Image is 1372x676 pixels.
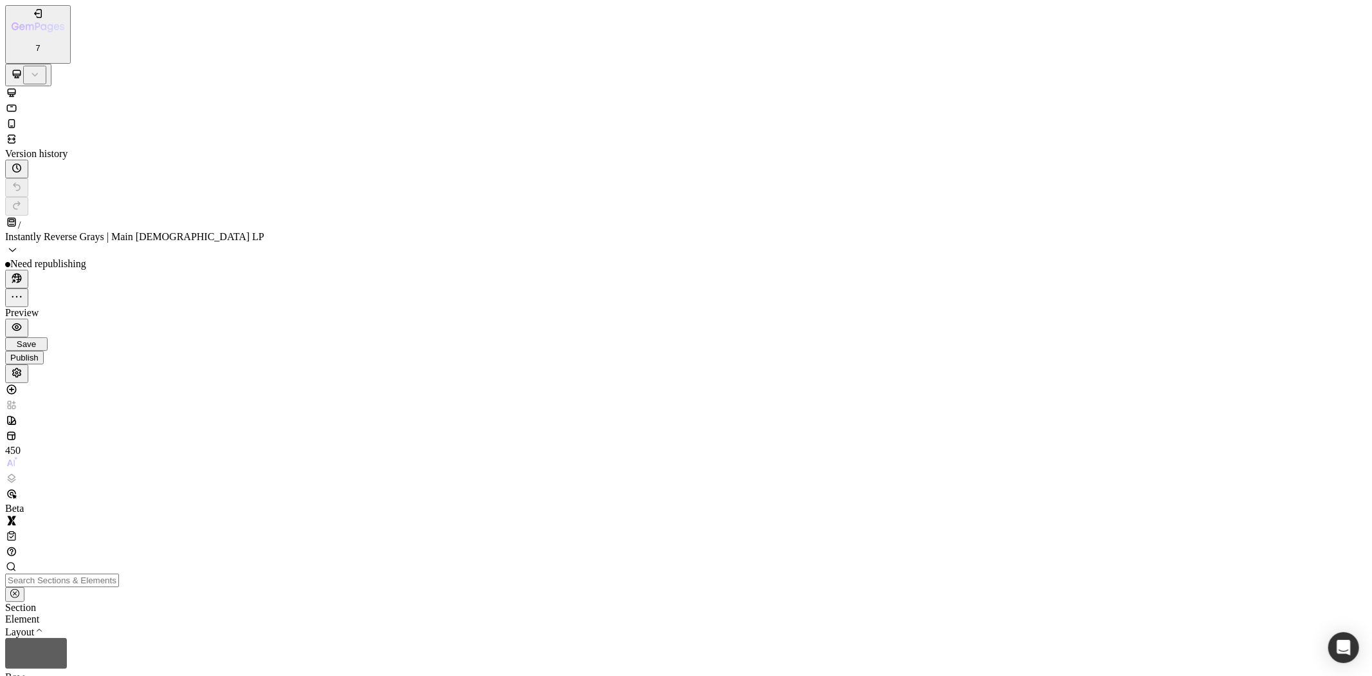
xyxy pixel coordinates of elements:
[18,220,21,230] span: /
[5,574,119,587] input: Search Sections & Elements
[5,337,48,351] button: Save
[1328,632,1359,663] div: Open Intercom Messenger
[5,307,1367,319] div: Preview
[5,20,1150,32] a: 👉GET 50% OFF [DATE]
[5,76,1150,88] div: Text block
[58,8,86,18] span: Header
[5,351,44,364] button: Publish
[5,88,1150,99] div: Sticky
[34,626,44,637] span: Toggle open
[5,231,264,242] span: Instantly Reverse Grays | Main [DEMOGRAPHIC_DATA] LP
[5,614,39,624] span: Element
[5,54,115,65] strong: LOWEST PRICE EVER
[5,148,1367,160] div: Version history
[5,5,71,64] button: 7
[5,32,1150,44] div: Button
[5,178,1367,216] div: Undo/Redo
[10,353,39,362] div: Publish
[5,445,31,456] div: 450
[5,503,31,514] div: Beta
[10,258,86,269] span: Need republishing
[12,43,64,53] p: 7
[17,339,36,349] span: Save
[5,626,34,637] span: Layout
[44,5,91,20] button: Header
[5,602,36,613] span: Section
